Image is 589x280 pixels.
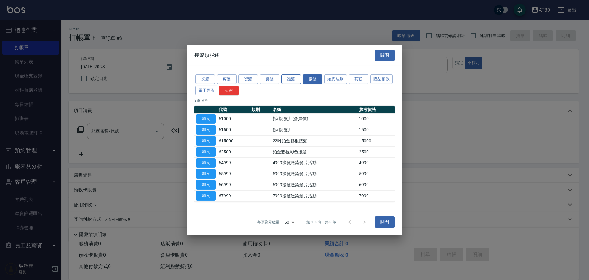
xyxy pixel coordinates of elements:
button: 燙髮 [238,74,258,84]
th: 代號 [217,105,250,113]
td: 7999 [357,190,395,201]
button: 關閉 [375,49,395,61]
td: 67999 [217,190,250,201]
p: 第 1–8 筆 共 8 筆 [306,219,336,225]
button: 加入 [196,191,216,201]
th: 類別 [250,105,271,113]
button: 洗髮 [195,74,215,84]
button: 電子票券 [195,86,218,95]
button: 頭皮理療 [324,74,347,84]
button: 贈品扣款 [370,74,393,84]
td: 1000 [357,113,395,124]
button: 加入 [196,136,216,146]
td: 4999 [357,157,395,168]
button: 其它 [349,74,368,84]
td: 64999 [217,157,250,168]
button: 清除 [219,86,239,95]
button: 接髮 [303,74,322,84]
td: 61500 [217,124,250,136]
button: 加入 [196,180,216,190]
th: 名稱 [271,105,358,113]
button: 加入 [196,125,216,135]
button: 加入 [196,114,216,124]
td: 2500 [357,146,395,157]
td: 7999接髮送染髮片活動 [271,190,358,201]
td: 鉑金雙棍彩色接髮 [271,146,358,157]
td: 6999接髮送染髮片活動 [271,179,358,190]
td: 6999 [357,179,395,190]
button: 加入 [196,147,216,157]
td: 5999 [357,168,395,179]
td: 615000 [217,135,250,146]
td: 15000 [357,135,395,146]
td: 拆/接 髮片 [271,124,358,136]
td: 1500 [357,124,395,136]
td: 61000 [217,113,250,124]
td: 拆/接 髮片(會員價) [271,113,358,124]
div: 50 [282,214,297,230]
p: 8 筆服務 [194,97,395,103]
button: 關閉 [375,216,395,228]
td: 65999 [217,168,250,179]
td: 4999接髮送染髮片活動 [271,157,358,168]
span: 接髮類服務 [194,52,219,58]
button: 加入 [196,158,216,168]
td: 22吋鉑金雙棍接髮 [271,135,358,146]
th: 參考價格 [357,105,395,113]
button: 染髮 [260,74,279,84]
td: 66999 [217,179,250,190]
td: 62500 [217,146,250,157]
button: 剪髮 [217,74,237,84]
td: 5999接髮送染髮片活動 [271,168,358,179]
button: 加入 [196,169,216,179]
button: 護髮 [281,74,301,84]
p: 每頁顯示數量 [257,219,279,225]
